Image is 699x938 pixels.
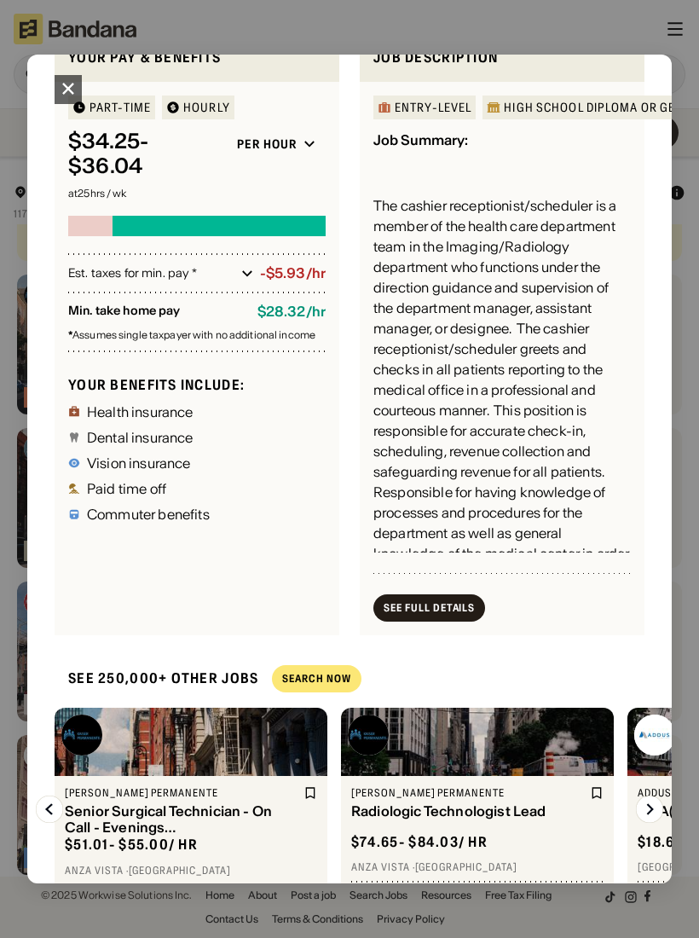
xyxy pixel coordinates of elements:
[373,131,468,148] b: Job Summary:
[68,47,326,68] div: Your pay & benefits
[260,265,326,281] div: -$5.93/hr
[373,47,631,68] div: Job Description
[87,482,166,495] div: Paid time off
[68,188,326,199] div: at 25 hrs / wk
[237,136,297,152] div: Per hour
[257,304,326,320] div: $ 28.32 / hr
[636,796,663,823] img: Right Arrow
[351,786,586,800] div: [PERSON_NAME] Permanente
[504,101,683,113] div: High School Diploma or GED
[87,507,210,521] div: Commuter benefits
[351,803,586,819] div: Radiologic Technologist Lead
[634,715,675,756] img: Addus Homecare logo
[351,833,488,851] div: $ 74.65 - $84.03 / hr
[55,656,258,701] div: See 250,000+ other jobs
[90,101,151,113] div: Part-time
[87,405,194,419] div: Health insurance
[68,130,220,179] div: $ 34.25 - $36.04
[36,796,63,823] img: Left Arrow
[68,304,244,320] div: Min. take home pay
[68,330,326,340] div: Assumes single taxpayer with no additional income
[384,603,475,613] div: See Full Details
[87,431,194,444] div: Dental insurance
[68,376,326,394] div: Your benefits include:
[68,265,234,282] div: Est. taxes for min. pay *
[65,786,300,800] div: [PERSON_NAME] Permanente
[65,803,300,836] div: Senior Surgical Technician - On Call - Evenings ([GEOGRAPHIC_DATA])
[373,195,631,686] div: The cashier receptionist/scheduler is a member of the health care department team in the Imaging/...
[395,101,471,113] div: Entry-Level
[348,715,389,756] img: Kaiser Permanente logo
[87,456,191,470] div: Vision insurance
[61,715,102,756] img: Kaiser Permanente logo
[183,101,230,113] div: HOURLY
[65,836,198,854] div: $ 51.01 - $55.00 / hr
[65,864,317,877] div: Anza Vista · [GEOGRAPHIC_DATA]
[351,860,604,874] div: Anza Vista · [GEOGRAPHIC_DATA]
[282,674,351,684] div: Search Now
